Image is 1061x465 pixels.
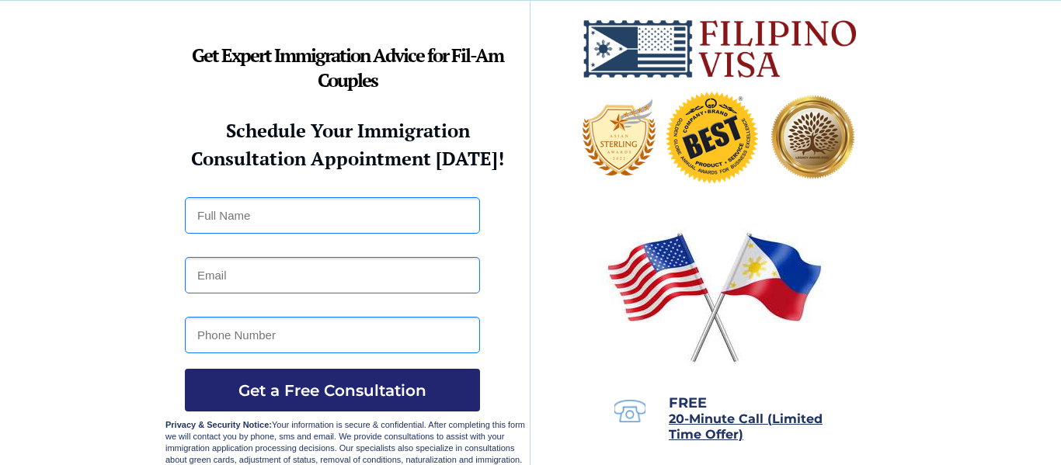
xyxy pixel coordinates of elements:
span: Your information is secure & confidential. After completing this form we will contact you by phon... [165,420,525,464]
span: FREE [669,394,707,411]
span: Get a Free Consultation [185,381,480,400]
a: 20-Minute Call (Limited Time Offer) [669,413,823,441]
input: Full Name [185,197,480,234]
strong: Consultation Appointment [DATE]! [191,146,504,171]
input: Phone Number [185,317,480,353]
strong: Privacy & Security Notice: [165,420,272,429]
button: Get a Free Consultation [185,369,480,411]
strong: Get Expert Immigration Advice for Fil-Am Couples [192,43,503,92]
span: 20-Minute Call (Limited Time Offer) [669,411,823,442]
input: Email [185,257,480,293]
strong: Schedule Your Immigration [226,118,470,143]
